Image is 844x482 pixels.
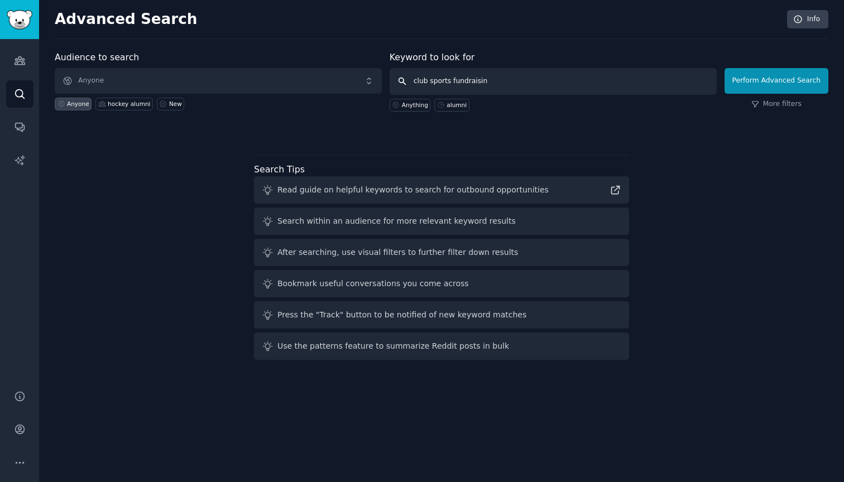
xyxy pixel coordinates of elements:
[55,52,139,62] label: Audience to search
[277,215,516,227] div: Search within an audience for more relevant keyword results
[277,340,509,352] div: Use the patterns feature to summarize Reddit posts in bulk
[55,11,781,28] h2: Advanced Search
[254,164,305,175] label: Search Tips
[169,100,182,108] div: New
[67,100,89,108] div: Anyone
[277,278,469,290] div: Bookmark useful conversations you come across
[751,99,802,109] a: More filters
[55,68,382,94] button: Anyone
[277,247,518,258] div: After searching, use visual filters to further filter down results
[277,184,549,196] div: Read guide on helpful keywords to search for outbound opportunities
[402,101,428,109] div: Anything
[108,100,150,108] div: hockey alumni
[7,10,32,30] img: GummySearch logo
[390,52,475,62] label: Keyword to look for
[787,10,828,29] a: Info
[447,101,467,109] div: alumni
[390,68,717,95] input: Any keyword
[157,98,184,110] a: New
[725,68,828,94] button: Perform Advanced Search
[277,309,526,321] div: Press the "Track" button to be notified of new keyword matches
